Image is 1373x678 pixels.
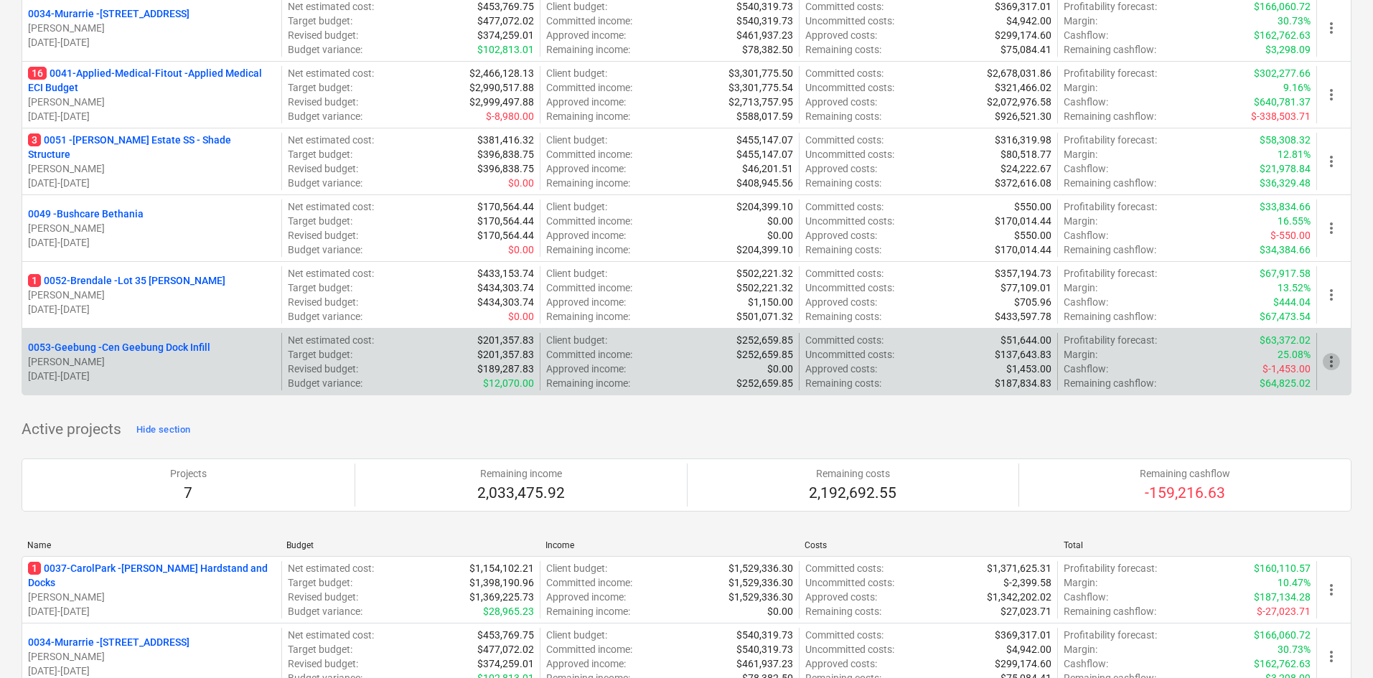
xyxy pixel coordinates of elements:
p: Target budget : [288,80,352,95]
p: $588,017.59 [736,109,793,123]
p: Committed income : [546,575,632,590]
p: Approved costs : [805,590,877,604]
p: $187,134.28 [1254,590,1311,604]
p: $67,917.58 [1260,266,1311,281]
p: Remaining cashflow : [1064,309,1156,324]
p: $396,838.75 [477,147,534,161]
p: $2,999,497.88 [469,95,534,109]
p: $1,398,190.96 [469,575,534,590]
p: Revised budget : [288,28,358,42]
p: Committed income : [546,347,632,362]
p: Margin : [1064,575,1097,590]
div: Total [1064,540,1311,550]
p: Profitability forecast : [1064,66,1157,80]
p: Committed costs : [805,266,884,281]
p: Margin : [1064,80,1097,95]
p: $0.00 [767,604,793,618]
p: [DATE] - [DATE] [28,302,276,316]
p: Uncommitted costs : [805,281,894,295]
div: Costs [805,540,1052,550]
p: Target budget : [288,281,352,295]
p: Target budget : [288,575,352,590]
p: $170,564.44 [477,228,534,243]
div: 0053-Geebung -Cen Geebung Dock Infill[PERSON_NAME][DATE]-[DATE] [28,340,276,383]
p: 16.55% [1278,214,1311,228]
p: Committed income : [546,642,632,656]
p: 0053-Geebung - Cen Geebung Dock Infill [28,340,210,354]
p: Target budget : [288,642,352,656]
p: $1,342,202.02 [987,590,1051,604]
p: [DATE] - [DATE] [28,109,276,123]
p: Committed costs : [805,333,884,347]
p: $501,071.32 [736,309,793,324]
p: $408,945.56 [736,176,793,190]
p: Profitability forecast : [1064,133,1157,147]
span: 1 [28,562,41,575]
p: $396,838.75 [477,161,534,176]
p: $540,319.73 [736,14,793,28]
p: $1,369,225.73 [469,590,534,604]
p: $477,072.02 [477,14,534,28]
p: [DATE] - [DATE] [28,35,276,50]
p: Remaining income : [546,309,630,324]
p: $1,529,336.30 [728,561,793,575]
p: Profitability forecast : [1064,561,1157,575]
p: Remaining income : [546,42,630,57]
p: Client budget : [546,561,607,575]
p: $455,147.07 [736,147,793,161]
p: Net estimated cost : [288,628,374,642]
p: $-8,980.00 [486,109,534,123]
span: more_vert [1323,19,1340,37]
p: $170,014.44 [995,243,1051,257]
p: $1,154,102.21 [469,561,534,575]
div: 0049 -Bushcare Bethania[PERSON_NAME][DATE]-[DATE] [28,207,276,250]
p: $302,277.66 [1254,66,1311,80]
p: Remaining cashflow : [1064,176,1156,190]
p: $1,371,625.31 [987,561,1051,575]
p: Committed costs : [805,199,884,214]
p: Budget variance : [288,309,362,324]
p: Uncommitted costs : [805,80,894,95]
div: Budget [286,540,534,550]
iframe: Chat Widget [1301,609,1373,678]
p: [DATE] - [DATE] [28,369,276,383]
p: Budget variance : [288,42,362,57]
p: 2,033,475.92 [477,484,565,504]
p: Approved costs : [805,28,877,42]
p: 0049 - Bushcare Bethania [28,207,144,221]
p: $357,194.73 [995,266,1051,281]
div: 0034-Murarrie -[STREET_ADDRESS][PERSON_NAME][DATE]-[DATE] [28,635,276,678]
p: 0037-CarolPark - [PERSON_NAME] Hardstand and Docks [28,561,276,590]
p: $2,466,128.13 [469,66,534,80]
p: Remaining costs [809,466,896,481]
p: $444.04 [1273,295,1311,309]
p: Approved costs : [805,362,877,376]
p: Remaining costs : [805,376,881,390]
p: Remaining costs : [805,243,881,257]
p: Cashflow : [1064,590,1108,604]
p: $170,014.44 [995,214,1051,228]
p: $369,317.01 [995,628,1051,642]
p: Remaining income : [546,243,630,257]
p: $550.00 [1014,228,1051,243]
p: Net estimated cost : [288,561,374,575]
p: Remaining income : [546,604,630,618]
p: Approved costs : [805,228,877,243]
p: Cashflow : [1064,95,1108,109]
p: $461,937.23 [736,28,793,42]
p: $78,382.50 [742,42,793,57]
p: Net estimated cost : [288,333,374,347]
span: 1 [28,274,41,287]
p: $12,070.00 [483,376,534,390]
p: Uncommitted costs : [805,642,894,656]
p: $502,221.32 [736,281,793,295]
p: $63,372.02 [1260,333,1311,347]
p: $540,319.73 [736,628,793,642]
p: $204,399.10 [736,243,793,257]
p: Net estimated cost : [288,133,374,147]
p: Target budget : [288,147,352,161]
p: 0034-Murarrie - [STREET_ADDRESS] [28,6,189,21]
p: Approved income : [546,295,626,309]
p: Revised budget : [288,362,358,376]
p: $299,174.60 [995,28,1051,42]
